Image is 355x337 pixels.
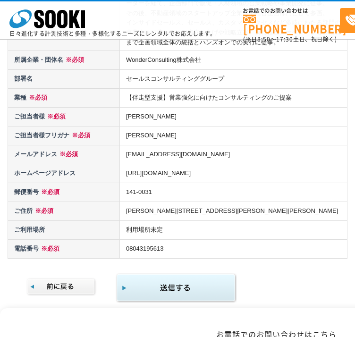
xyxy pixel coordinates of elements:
[243,15,340,34] a: [PHONE_NUMBER]
[119,51,347,70] td: WonderConsulting株式会社
[39,245,59,252] span: ※必須
[119,89,347,108] td: 【伴走型支援】営業強化に向けたコンサルティングのご提案
[243,8,340,14] span: お電話でのお問い合わせは
[8,221,120,240] th: ご利用場所
[63,56,84,63] span: ※必須
[39,188,59,195] span: ※必須
[119,202,347,221] td: [PERSON_NAME][STREET_ADDRESS][PERSON_NAME][PERSON_NAME]
[119,240,347,259] td: 08043195613
[8,126,120,145] th: ご担当者様フリガナ
[33,207,53,214] span: ※必須
[116,273,237,303] img: 同意して内容の確認画面へ
[119,145,347,164] td: [EMAIL_ADDRESS][DOMAIN_NAME]
[69,132,90,139] span: ※必須
[119,70,347,89] td: セールスコンサルティンググループ
[119,221,347,240] td: 利用場所未定
[26,278,97,296] img: 前に戻る
[8,240,120,259] th: 電話番号
[8,202,120,221] th: ご住所
[119,183,347,202] td: 141-0031
[119,108,347,126] td: [PERSON_NAME]
[57,151,78,158] span: ※必須
[243,35,337,43] span: (平日 ～ 土日、祝日除く)
[8,183,120,202] th: 郵便番号
[119,126,347,145] td: [PERSON_NAME]
[45,113,66,120] span: ※必須
[8,51,120,70] th: 所属企業・団体名
[8,89,120,108] th: 業種
[257,35,270,43] span: 8:50
[8,108,120,126] th: ご担当者様
[8,145,120,164] th: メールアドレス
[8,164,120,183] th: ホームページアドレス
[119,164,347,183] td: [URL][DOMAIN_NAME]
[26,94,47,101] span: ※必須
[9,31,216,36] p: 日々進化する計測技術と多種・多様化するニーズにレンタルでお応えします。
[8,70,120,89] th: 部署名
[276,35,293,43] span: 17:30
